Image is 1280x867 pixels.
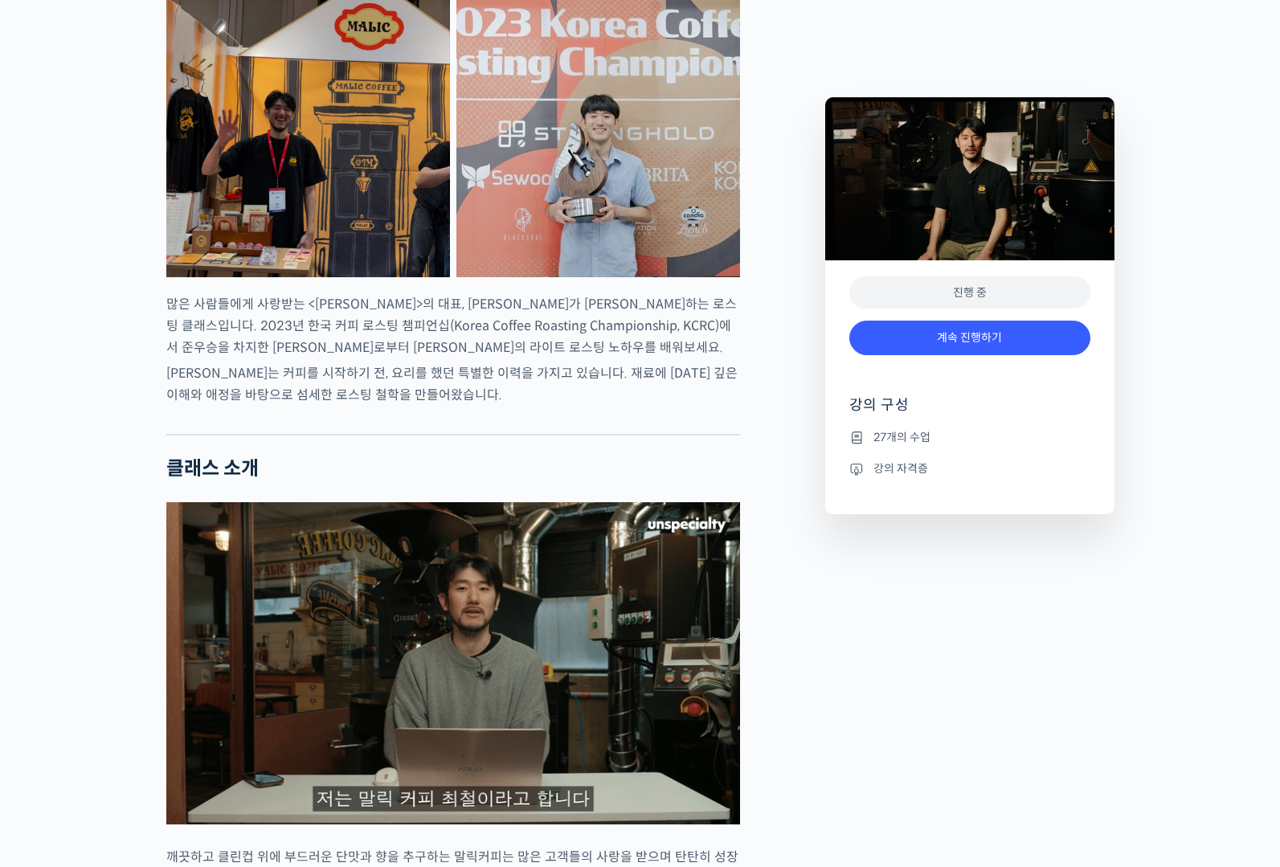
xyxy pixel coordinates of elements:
[849,395,1090,427] h4: 강의 구성
[166,457,740,481] h2: 클래스 소개
[849,276,1090,309] div: 진행 중
[849,427,1090,447] li: 27개의 수업
[5,509,106,550] a: 홈
[849,321,1090,355] a: 계속 진행하기
[51,534,60,546] span: 홈
[166,362,740,406] p: [PERSON_NAME]는 커피를 시작하기 전, 요리를 했던 특별한 이력을 가지고 있습니다. 재료에 [DATE] 깊은 이해와 애정을 바탕으로 섬세한 로스팅 철학을 만들어왔습니다.
[207,509,309,550] a: 설정
[248,534,268,546] span: 설정
[849,459,1090,478] li: 강의 자격증
[166,293,740,358] p: 많은 사람들에게 사랑받는 <[PERSON_NAME]>의 대표, [PERSON_NAME]가 [PERSON_NAME]하는 로스팅 클래스입니다. 2023년 한국 커피 로스팅 챔피언...
[106,509,207,550] a: 대화
[147,534,166,547] span: 대화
